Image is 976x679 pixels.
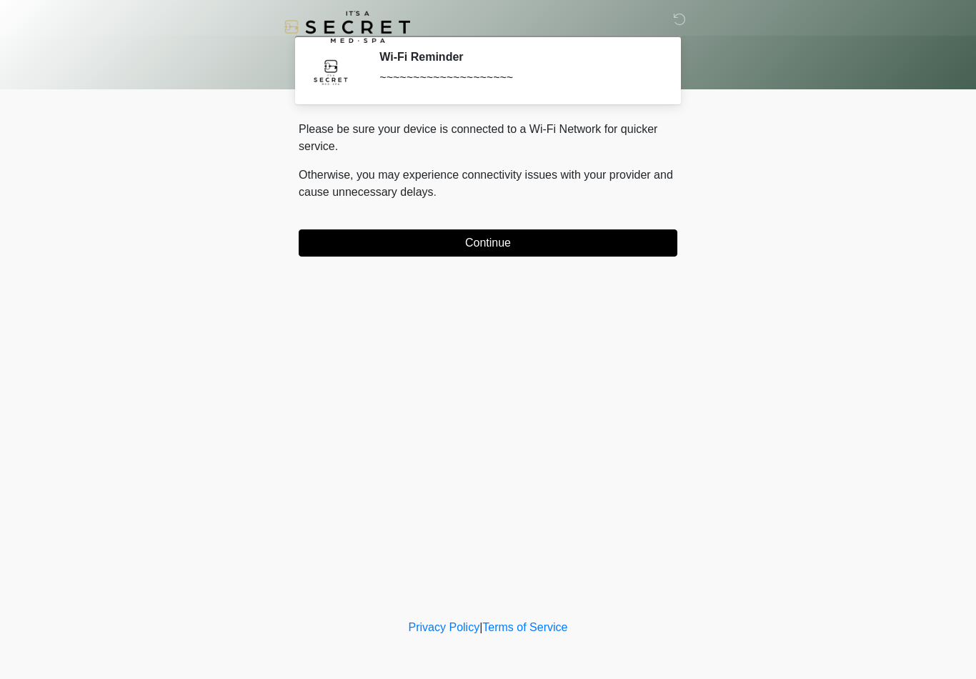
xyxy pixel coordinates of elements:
a: Privacy Policy [409,621,480,633]
p: Please be sure your device is connected to a Wi-Fi Network for quicker service. [299,121,677,155]
div: ~~~~~~~~~~~~~~~~~~~~ [379,69,656,86]
p: Otherwise, you may experience connectivity issues with your provider and cause unnecessary delays [299,167,677,201]
img: It's A Secret Med Spa Logo [284,11,410,43]
img: Agent Avatar [309,50,352,93]
a: | [479,621,482,633]
button: Continue [299,229,677,257]
a: Terms of Service [482,621,567,633]
h2: Wi-Fi Reminder [379,50,656,64]
span: . [434,186,437,198]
